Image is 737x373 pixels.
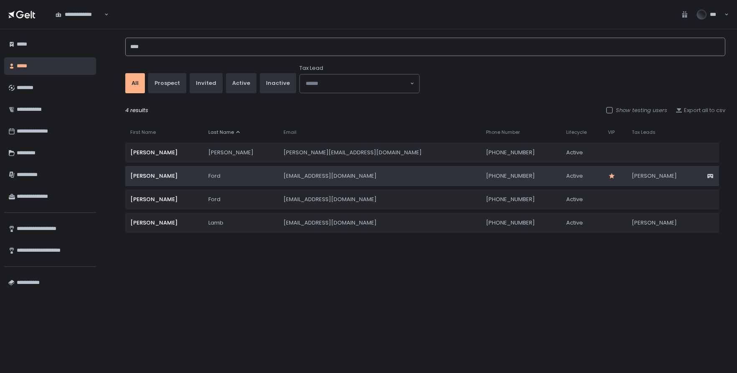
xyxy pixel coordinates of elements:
div: Ford [208,196,274,203]
span: active [566,149,583,156]
div: Search for option [300,74,419,93]
div: [PHONE_NUMBER] [486,149,556,156]
div: [PERSON_NAME] [130,219,198,227]
input: Search for option [306,79,409,88]
button: All [125,73,145,93]
div: [PERSON_NAME] [130,149,198,156]
div: prospect [154,79,180,87]
span: VIP [608,129,615,135]
div: invited [196,79,216,87]
button: inactive [260,73,296,93]
button: Export all to csv [676,107,725,114]
span: Last Name [208,129,234,135]
div: [PERSON_NAME] [632,172,697,180]
button: invited [190,73,223,93]
div: [PERSON_NAME] [130,172,198,180]
div: [PERSON_NAME] [208,149,274,156]
div: [PHONE_NUMBER] [486,196,556,203]
button: prospect [148,73,186,93]
div: [EMAIL_ADDRESS][DOMAIN_NAME] [284,219,476,227]
div: active [232,79,250,87]
div: [PERSON_NAME] [632,219,697,227]
span: First Name [130,129,156,135]
div: [PERSON_NAME][EMAIL_ADDRESS][DOMAIN_NAME] [284,149,476,156]
div: Search for option [50,5,109,24]
div: [PERSON_NAME] [130,196,198,203]
div: [EMAIL_ADDRESS][DOMAIN_NAME] [284,172,476,180]
div: [PHONE_NUMBER] [486,172,556,180]
div: [PHONE_NUMBER] [486,219,556,227]
div: [EMAIL_ADDRESS][DOMAIN_NAME] [284,196,476,203]
span: Tax Lead [299,64,323,72]
span: Lifecycle [566,129,587,135]
span: Tax Leads [632,129,656,135]
span: Email [284,129,296,135]
button: active [226,73,256,93]
span: active [566,196,583,203]
div: Ford [208,172,274,180]
span: active [566,172,583,180]
div: Lamb [208,219,274,227]
div: 4 results [125,107,725,114]
div: All [132,79,139,87]
input: Search for option [103,10,104,19]
span: Phone Number [486,129,520,135]
div: inactive [266,79,290,87]
span: active [566,219,583,227]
